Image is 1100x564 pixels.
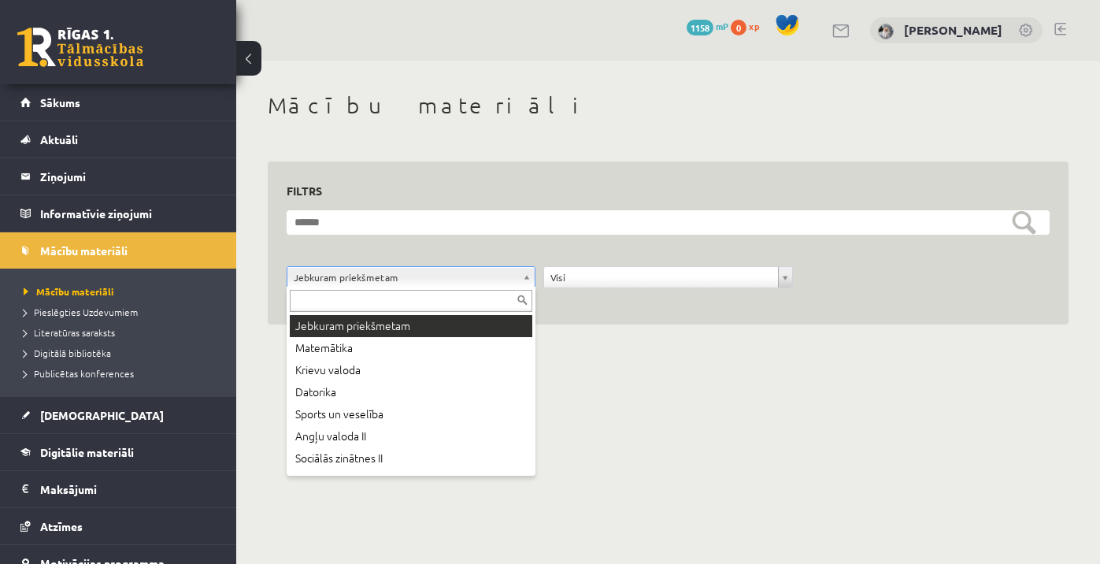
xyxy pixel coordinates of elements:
div: Uzņēmējdarbības pamati (Specializētais kurss) [290,469,532,492]
div: Angļu valoda II [290,425,532,447]
div: Sociālās zinātnes II [290,447,532,469]
div: Krievu valoda [290,359,532,381]
div: Matemātika [290,337,532,359]
div: Sports un veselība [290,403,532,425]
div: Datorika [290,381,532,403]
div: Jebkuram priekšmetam [290,315,532,337]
